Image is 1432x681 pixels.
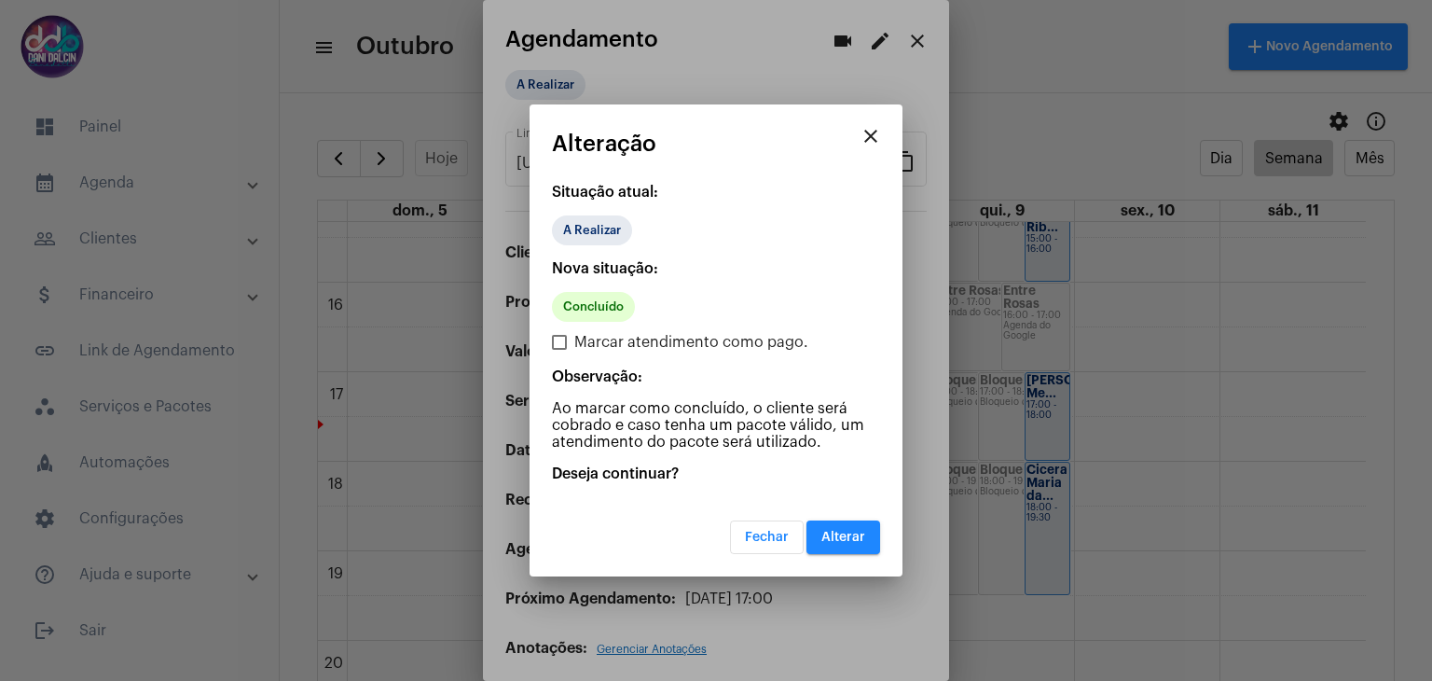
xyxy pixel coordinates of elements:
p: Deseja continuar? [552,466,880,482]
p: Observação: [552,368,880,385]
button: Fechar [730,521,804,554]
p: Nova situação: [552,260,880,277]
mat-icon: close [860,125,882,147]
span: Alteração [552,132,656,156]
button: Alterar [806,521,880,554]
span: Marcar atendimento como pago. [574,331,808,354]
p: Situação atual: [552,184,880,201]
mat-chip: A Realizar [552,215,632,245]
p: Ao marcar como concluído, o cliente será cobrado e caso tenha um pacote válido, um atendimento do... [552,400,880,451]
span: Fechar [745,531,789,544]
span: Alterar [821,531,865,544]
mat-chip: Concluído [552,292,635,322]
